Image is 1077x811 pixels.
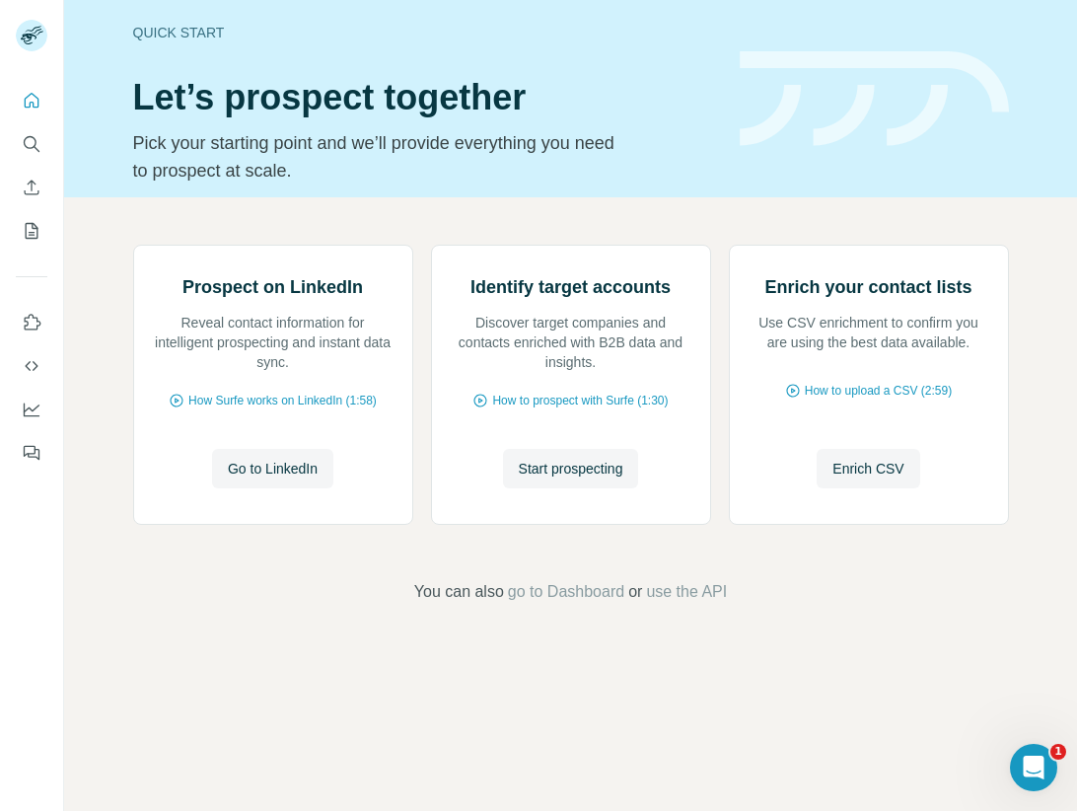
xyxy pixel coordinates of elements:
[228,459,318,479] span: Go to LinkedIn
[492,392,668,409] span: How to prospect with Surfe (1:30)
[188,392,377,409] span: How Surfe works on LinkedIn (1:58)
[16,305,47,340] button: Use Surfe on LinkedIn
[133,23,716,42] div: Quick start
[832,459,903,479] span: Enrich CSV
[212,449,333,488] button: Go to LinkedIn
[16,392,47,427] button: Dashboard
[182,273,363,301] h2: Prospect on LinkedIn
[628,580,642,604] span: or
[750,313,988,352] p: Use CSV enrichment to confirm you are using the best data available.
[452,313,690,372] p: Discover target companies and contacts enriched with B2B data and insights.
[764,273,971,301] h2: Enrich your contact lists
[414,580,504,604] span: You can also
[16,83,47,118] button: Quick start
[646,580,727,604] button: use the API
[1010,744,1057,791] iframe: Intercom live chat
[16,213,47,249] button: My lists
[133,129,627,184] p: Pick your starting point and we’ll provide everything you need to prospect at scale.
[1050,744,1066,760] span: 1
[16,435,47,471] button: Feedback
[805,382,952,400] span: How to upload a CSV (2:59)
[508,580,624,604] button: go to Dashboard
[16,126,47,162] button: Search
[16,348,47,384] button: Use Surfe API
[503,449,639,488] button: Start prospecting
[817,449,919,488] button: Enrich CSV
[154,313,393,372] p: Reveal contact information for intelligent prospecting and instant data sync.
[470,273,671,301] h2: Identify target accounts
[16,170,47,205] button: Enrich CSV
[519,459,623,479] span: Start prospecting
[133,78,716,117] h1: Let’s prospect together
[740,51,1009,147] img: banner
